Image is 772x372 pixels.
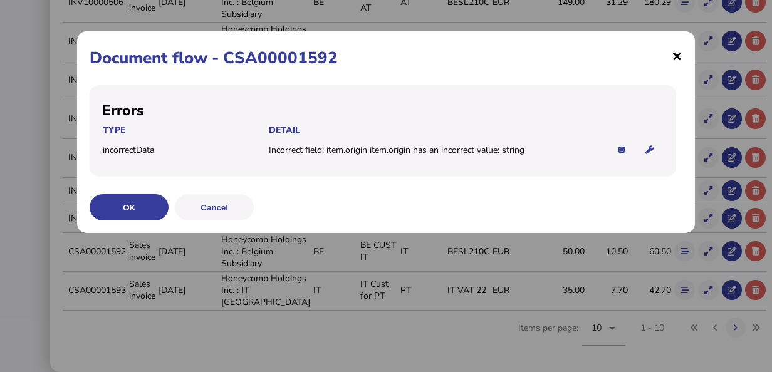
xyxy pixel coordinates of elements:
[102,143,268,157] td: incorrectData
[102,101,664,120] h2: Errors
[102,123,268,137] th: Type
[175,194,254,220] button: Cancel
[90,47,682,69] h1: Document flow - CSA00001592
[268,123,600,137] th: Detail
[90,194,169,220] button: OK
[268,143,600,157] td: Incorrect field: item.origin item.origin has an incorrect value: string
[672,44,682,68] span: ×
